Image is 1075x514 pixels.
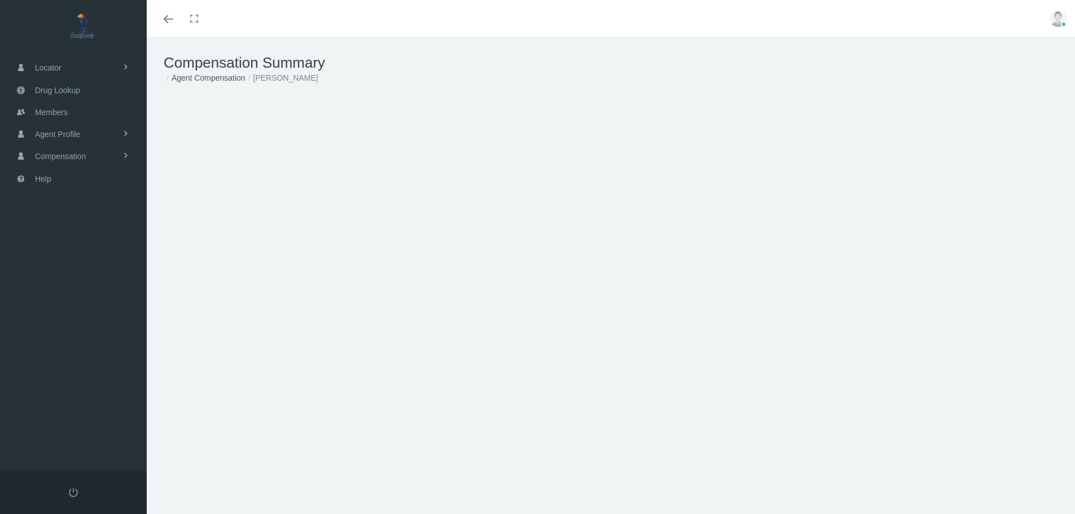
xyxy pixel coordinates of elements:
[35,168,51,190] span: Help
[1050,10,1067,27] img: user-placeholder.jpg
[164,54,1058,72] h1: Compensation Summary
[15,12,150,41] img: YOUR LIFE LADY LLC
[35,146,86,167] span: Compensation
[245,72,318,84] li: [PERSON_NAME]
[35,102,68,123] span: Members
[164,72,245,84] li: Agent Compensation
[35,57,62,78] span: Locator
[35,124,80,145] span: Agent Profile
[35,80,80,101] span: Drug Lookup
